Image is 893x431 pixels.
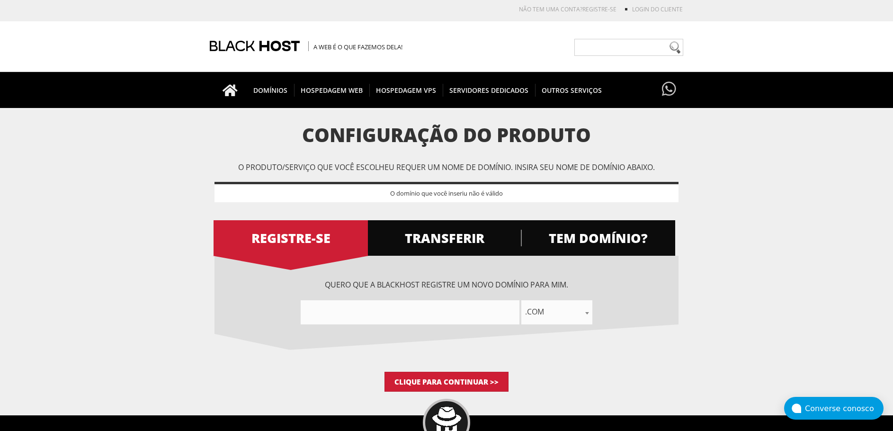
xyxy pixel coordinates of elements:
font: SERVIDORES DEDICADOS [449,86,528,95]
a: TRANSFERIR [367,220,521,256]
font: A Web é o que fazemos dela! [313,43,402,51]
font: HOSPEDAGEM WEB [301,86,363,95]
span: .com [521,300,592,324]
a: HOSPEDAGEM VPS [369,72,443,108]
a: OUTROS SERVIÇOS [535,72,608,108]
input: Clique para continuar >> [384,372,509,392]
font: Converse conosco [805,404,874,413]
font: O produto/serviço que você escolheu requer um nome de domínio. Insira seu nome de domínio abaixo. [238,162,655,172]
font: DOMÍNIOS [253,86,287,95]
font: TEM DOMÍNIO? [549,229,648,247]
a: TEM DOMÍNIO? [521,220,675,256]
a: Login do cliente [632,5,683,13]
a: DOMÍNIOS [247,72,295,108]
a: HOSPEDAGEM WEB [294,72,370,108]
font: .com [525,306,544,317]
font: Quero que a BlackHOST registre um novo domínio para mim. [325,279,568,290]
a: Tem dúvidas? [660,72,679,107]
input: Precisar de ajuda? [574,39,683,56]
font: O domínio que você inseriu não é válido [390,189,503,198]
button: Converse conosco [784,397,884,420]
font: Não tem uma conta? [519,5,582,13]
font: TRANSFERIR [405,229,484,247]
font: REGISTRE-SE [251,229,330,247]
font: Configuração do produto [302,122,591,148]
a: REGISTRE-SE [214,220,368,256]
a: REGISTRE-SE [582,5,616,13]
a: Ir para a página inicial [213,72,247,108]
font: OUTROS SERVIÇOS [542,86,602,95]
font: HOSPEDAGEM VPS [376,86,436,95]
span: .com [521,305,592,318]
a: SERVIDORES DEDICADOS [443,72,536,108]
